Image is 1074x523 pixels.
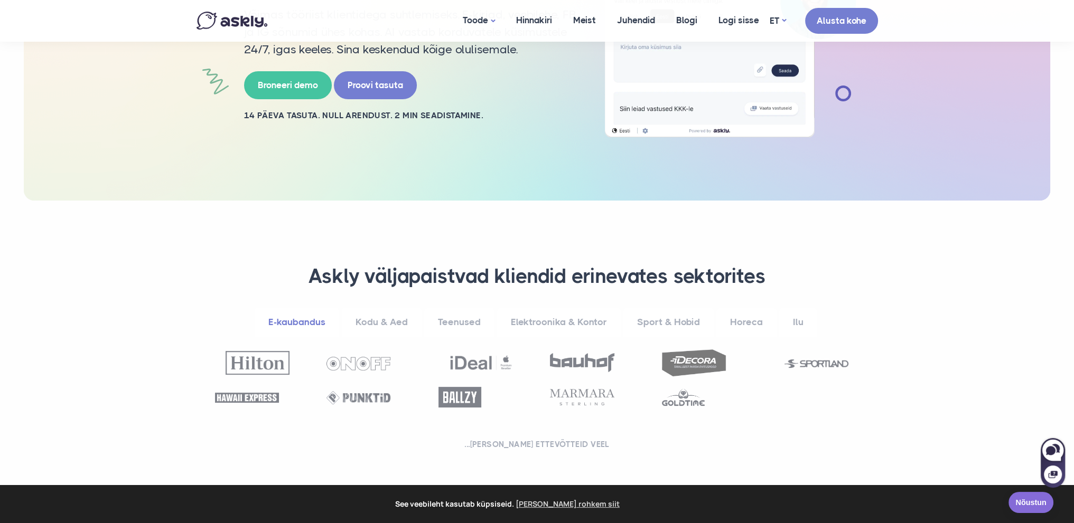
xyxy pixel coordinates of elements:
[244,71,332,99] a: Broneeri demo
[550,389,614,405] img: Marmara Sterling
[210,264,865,289] h3: Askly väljapaistvad kliendid erinevates sektorites
[342,308,422,337] a: Kodu & Aed
[244,110,577,121] h2: 14 PÄEVA TASUTA. NULL ARENDUST. 2 MIN SEADISTAMINE.
[197,12,267,30] img: Askly
[334,71,417,99] a: Proovi tasuta
[210,439,865,450] h2: ...[PERSON_NAME] ettevõtteid veel
[785,359,848,368] img: Sportland
[623,308,714,337] a: Sport & Hobid
[497,308,621,337] a: Elektroonika & Kontor
[215,393,279,403] img: Hawaii Express
[438,387,481,407] img: Ballzy
[662,388,705,406] img: Goldtime
[424,308,494,337] a: Teenused
[1040,436,1066,489] iframe: Askly chat
[15,496,1001,512] span: See veebileht kasutab küpsiseid.
[449,350,513,375] img: Ideal
[770,13,786,28] a: ET
[550,353,614,372] img: Bauhof
[514,496,621,512] a: learn more about cookies
[326,357,390,370] img: OnOff
[226,351,289,375] img: Hilton
[805,8,878,34] a: Alusta kohe
[255,308,339,337] a: E-kaubandus
[779,308,817,337] a: Ilu
[326,391,390,404] img: Punktid
[716,308,777,337] a: Horeca
[1008,492,1053,513] a: Nõustun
